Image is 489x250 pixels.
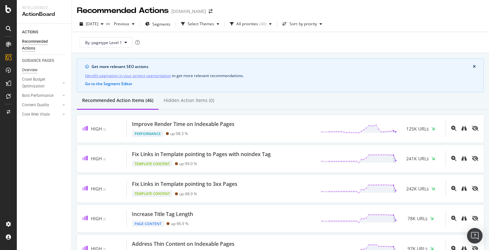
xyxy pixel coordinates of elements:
a: binoculars [462,156,467,162]
div: magnifying-glass-plus [451,156,456,161]
a: Content Quality [22,102,60,108]
div: magnifying-glass-plus [451,186,456,191]
div: magnifying-glass-plus [451,126,456,131]
button: Select Themes [179,19,222,29]
div: up - 96.9 % [171,221,189,226]
div: info banner [77,58,484,92]
button: Segments [143,19,173,29]
button: Go to the Segment Editor [85,82,132,86]
div: Intelligence [22,5,66,11]
button: By: pagetype Level 1 [80,37,133,48]
span: High [91,155,102,162]
span: vs [106,21,111,26]
span: High [91,215,102,222]
div: ActionBoard [22,11,66,18]
button: [DATE] [77,19,106,29]
div: Sort: by priority [289,22,317,26]
span: High [91,186,102,192]
span: 242K URLs [406,186,429,192]
button: close banner [471,63,477,70]
div: Fix Links in Template pointing to Pages with noindex Tag [132,151,271,158]
img: Equal [103,129,106,131]
div: up - 98.9 % [179,191,197,196]
div: eye-slash [472,126,478,131]
div: GUIDANCE PAGES [22,57,54,64]
a: Bots Performance [22,92,60,99]
div: Fix Links in Template pointing to 3xx Pages [132,180,237,188]
img: Equal [103,218,106,220]
a: Identify pagination in your project segmentation [85,72,171,79]
div: Recommended Actions [22,38,61,52]
div: eye-slash [472,186,478,191]
span: By: pagetype Level 1 [85,40,122,45]
div: Performance [132,131,163,137]
div: Get more relevant SEO actions [92,64,473,70]
div: binoculars [462,126,467,131]
span: Previous [111,21,129,27]
div: eye-slash [472,216,478,221]
div: Address Thin Content on Indexable Pages [132,240,234,248]
div: arrow-right-arrow-left [209,9,212,14]
span: 78K URLs [407,215,428,222]
div: Open Intercom Messenger [467,228,483,244]
div: magnifying-glass-plus [451,216,456,221]
div: ( 40 ) [259,22,266,26]
button: Previous [111,19,137,29]
div: up - 98.3 % [170,131,188,136]
a: GUIDANCE PAGES [22,57,67,64]
a: binoculars [462,216,467,222]
a: ACTIONS [22,29,67,36]
div: Bots Performance [22,92,53,99]
a: binoculars [462,186,467,192]
img: Equal [103,188,106,190]
div: eye-slash [472,156,478,161]
span: 2025 Sep. 22nd [86,21,98,27]
button: All priorities(40) [227,19,274,29]
div: binoculars [462,156,467,161]
div: Overview [22,67,38,74]
div: Recommended Actions [77,5,169,16]
div: Core Web Vitals [22,111,50,118]
button: Sort: by priority [280,19,325,29]
div: Content Quality [22,102,49,108]
div: Hidden Action Items (0) [164,97,214,104]
a: Core Web Vitals [22,111,60,118]
img: Equal [103,158,106,160]
div: to get more relevant recommendations . [85,72,476,79]
div: Recommended Action Items (46) [82,97,153,104]
a: binoculars [462,126,467,131]
span: 125K URLs [406,126,429,132]
div: Select Themes [188,22,214,26]
div: Crawl Budget Optimization [22,76,56,90]
div: ACTIONS [22,29,38,36]
a: Recommended Actions [22,38,67,52]
div: Template Content [132,161,172,167]
div: All priorities [236,22,258,26]
span: 241K URLs [406,155,429,162]
a: Overview [22,67,67,74]
span: Segments [152,21,170,27]
span: High [91,126,102,132]
div: Increase Title Tag Length [132,210,193,218]
div: up - 99.0 % [179,161,197,166]
div: Page Content [132,221,164,227]
div: Template Content [132,190,172,197]
a: Crawl Budget Optimization [22,76,60,90]
div: binoculars [462,216,467,221]
div: Improve Render Time on Indexable Pages [132,120,234,128]
div: [DOMAIN_NAME] [171,8,206,15]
